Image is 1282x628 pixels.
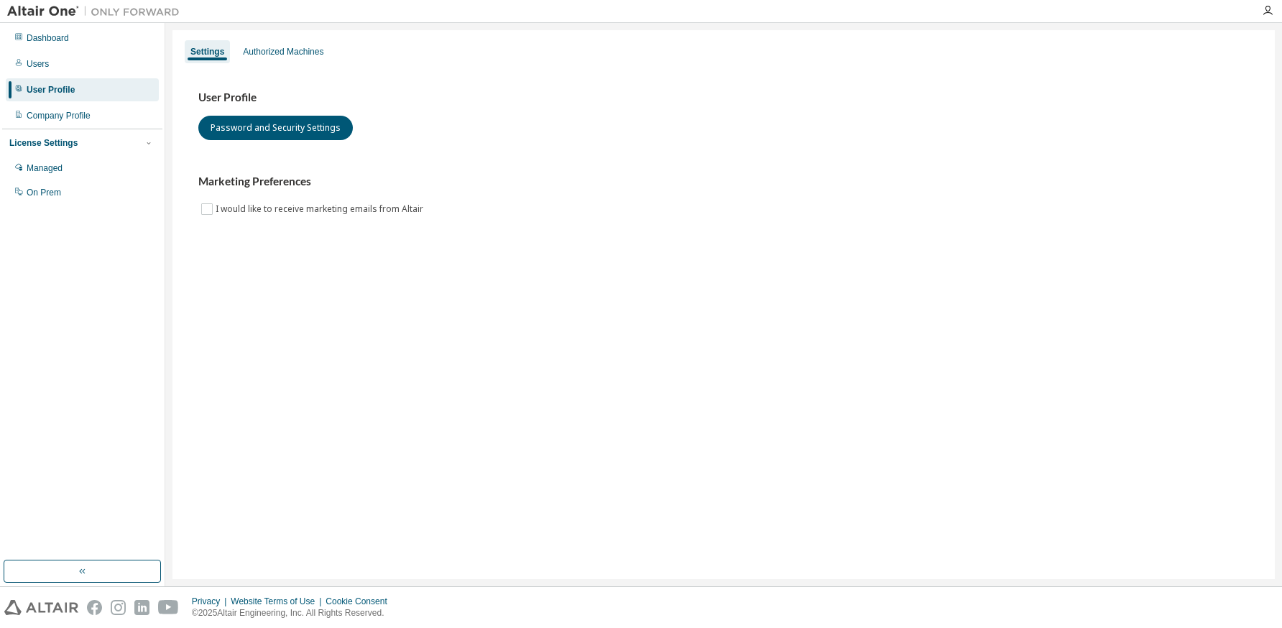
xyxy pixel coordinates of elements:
[198,91,1249,105] h3: User Profile
[87,600,102,615] img: facebook.svg
[4,600,78,615] img: altair_logo.svg
[198,175,1249,189] h3: Marketing Preferences
[198,116,353,140] button: Password and Security Settings
[158,600,179,615] img: youtube.svg
[27,84,75,96] div: User Profile
[231,596,326,607] div: Website Terms of Use
[190,46,224,57] div: Settings
[9,137,78,149] div: License Settings
[216,200,426,218] label: I would like to receive marketing emails from Altair
[27,58,49,70] div: Users
[7,4,187,19] img: Altair One
[192,596,231,607] div: Privacy
[243,46,323,57] div: Authorized Machines
[27,32,69,44] div: Dashboard
[27,110,91,121] div: Company Profile
[27,162,63,174] div: Managed
[111,600,126,615] img: instagram.svg
[27,187,61,198] div: On Prem
[192,607,396,619] p: © 2025 Altair Engineering, Inc. All Rights Reserved.
[134,600,149,615] img: linkedin.svg
[326,596,395,607] div: Cookie Consent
